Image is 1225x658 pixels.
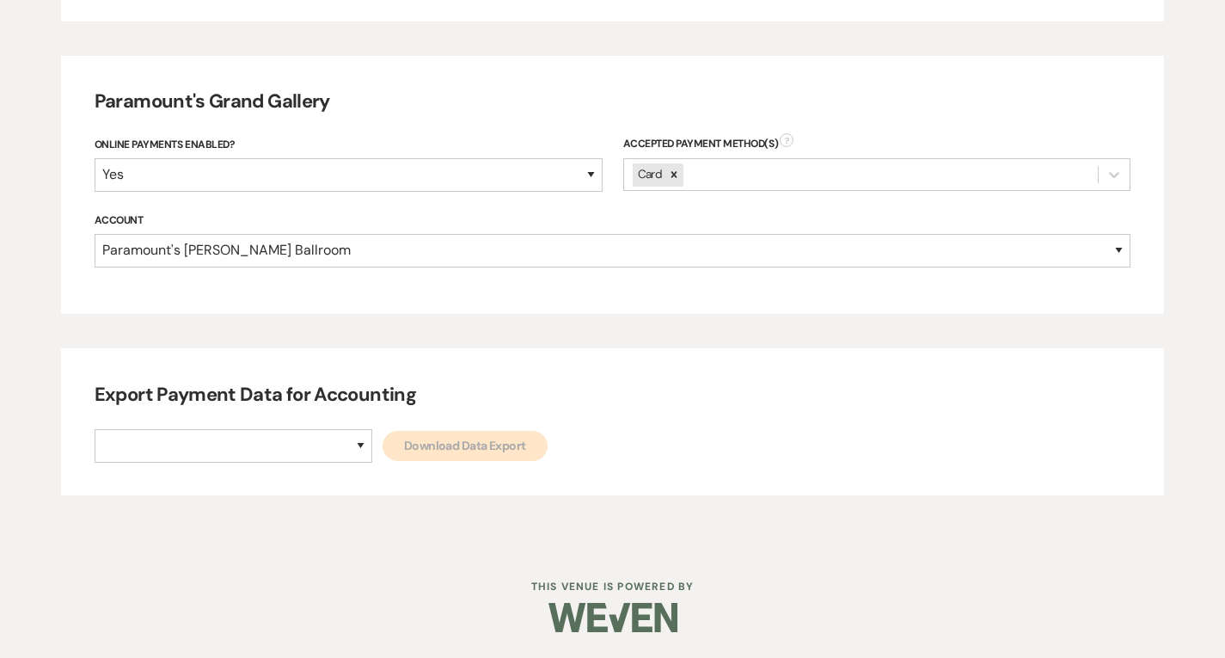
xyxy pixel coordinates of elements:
img: Weven Logo [548,587,677,648]
div: Card [633,163,665,186]
label: Account [95,212,1131,231]
button: Download Data Export [383,431,548,461]
label: Online Payments Enabled? [95,136,603,155]
span: ? [780,133,793,147]
h4: Export Payment Data for Accounting [95,382,1131,409]
h4: Paramount's Grand Gallery [95,89,1131,115]
div: Accepted Payment Method(s) [623,136,1131,151]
